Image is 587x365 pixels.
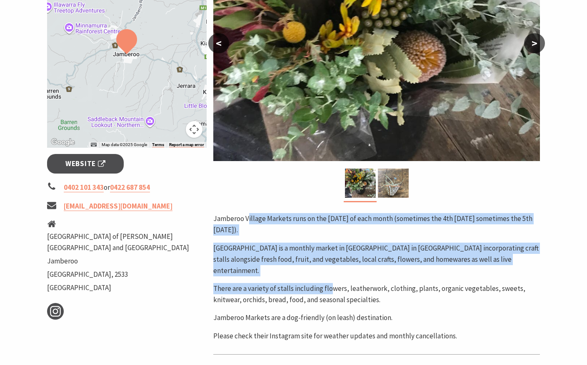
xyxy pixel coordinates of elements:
span: Website [65,158,105,169]
button: Map camera controls [186,121,202,138]
a: 0422 687 854 [110,183,150,192]
p: Jamberoo Markets are a dog-friendly (on leash) destination. [213,312,540,323]
p: Jamberoo Village Markets runs on the [DATE] of each month (sometimes the 4th [DATE] sometimes the... [213,213,540,236]
p: Please check their Instagram site for weather updates and monthly cancellations. [213,330,540,342]
li: [GEOGRAPHIC_DATA], 2533 [47,269,207,280]
img: local ceramics [378,169,409,198]
li: or [47,182,207,193]
a: Terms (opens in new tab) [152,142,164,147]
button: Keyboard shortcuts [91,142,97,148]
li: [GEOGRAPHIC_DATA] [47,282,207,293]
button: > [524,33,545,53]
a: 0402 101 343 [64,183,104,192]
a: Open this area in Google Maps (opens a new window) [49,137,77,148]
a: [EMAIL_ADDRESS][DOMAIN_NAME] [64,201,172,211]
img: Native bunches [345,169,376,198]
p: [GEOGRAPHIC_DATA] is a monthly market in [GEOGRAPHIC_DATA] in [GEOGRAPHIC_DATA] incorporating cra... [213,243,540,277]
span: Map data ©2025 Google [102,142,147,147]
a: Report a map error [169,142,204,147]
img: Google [49,137,77,148]
li: [GEOGRAPHIC_DATA] of [PERSON_NAME][GEOGRAPHIC_DATA] and [GEOGRAPHIC_DATA] [47,231,207,253]
a: Website [47,154,124,174]
button: < [208,33,229,53]
p: There are a variety of stalls including flowers, leatherwork, clothing, plants, organic vegetable... [213,283,540,305]
li: Jamberoo [47,256,207,267]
